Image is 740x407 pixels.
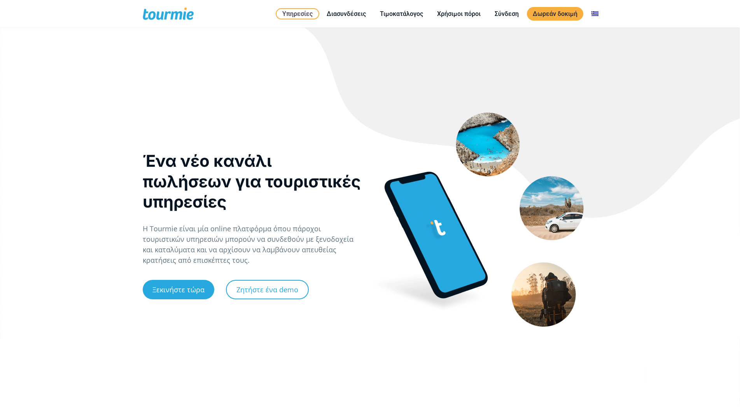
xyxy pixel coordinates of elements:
a: Υπηρεσίες [276,8,319,19]
p: Η Tourmie είναι μία online πλατφόρμα όπου πάροχοι τουριστικών υπηρεσιών μπορούν να συνδεθούν με ξ... [143,224,362,266]
a: Χρήσιμοι πόροι [431,9,486,19]
a: Σύνδεση [489,9,525,19]
a: Τιμοκατάλογος [374,9,429,19]
div: Ένα νέο κανάλι πωλήσεων για τουριστικές υπηρεσίες [143,151,362,212]
a: Δωρεάν δοκιμή [527,7,583,21]
a: Ζητήστε ένα demo [226,280,309,299]
a: Διασυνδέσεις [321,9,372,19]
a: Ξεκινήστε τώρα [143,280,214,299]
